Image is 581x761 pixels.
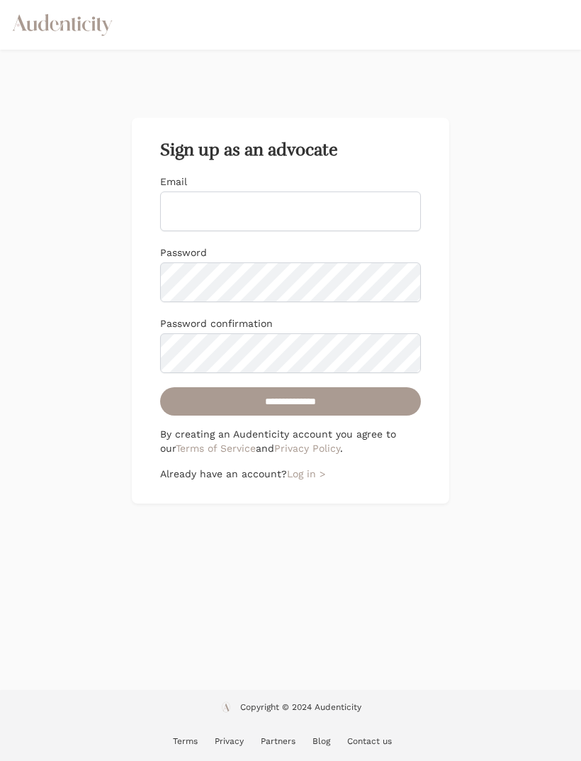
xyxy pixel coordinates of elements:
a: Partners [261,736,295,746]
p: By creating an Audenticity account you agree to our and . [160,427,421,455]
p: Copyright © 2024 Audenticity [240,701,361,713]
p: Already have an account? [160,467,421,481]
a: Log in > [287,468,325,479]
a: Privacy Policy [274,443,340,454]
a: Terms of Service [176,443,256,454]
h2: Sign up as an advocate [160,140,421,160]
a: Blog [312,736,330,746]
label: Password [160,247,207,258]
a: Terms [173,736,198,746]
label: Password confirmation [160,318,273,329]
label: Email [160,176,187,187]
a: Privacy [215,736,244,746]
a: Contact us [347,736,392,746]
